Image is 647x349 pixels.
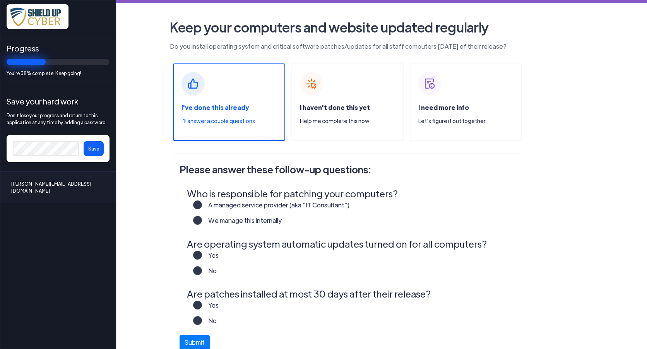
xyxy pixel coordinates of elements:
[7,43,110,54] span: Progress
[167,42,596,51] p: Do you install operating system and critical software patches/updates for all staff computers [DA...
[187,287,511,301] legend: Are patches installed at most 30 days after their release?
[7,96,110,107] span: Save your hard work
[180,160,515,179] h3: Please answer these follow-up questions:
[84,141,104,156] button: Save
[7,70,110,77] span: You're 38% complete. Keep going!
[300,72,323,95] img: shield-up-not-done.svg
[7,4,68,29] img: x7pemu0IxLxkcbZJZdzx2HwkaHwO9aaLS0XkQIJL.png
[418,117,521,125] p: Let's figure it out together.
[418,103,469,111] span: I need more info
[202,251,219,266] label: Yes
[11,181,105,193] span: [PERSON_NAME][EMAIL_ADDRESS][DOMAIN_NAME]
[187,237,511,251] legend: Are operating system automatic updates turned on for all computers?
[7,112,110,126] span: Don't lose your progress and return to this application at any time by adding a password.
[300,117,403,125] p: Help me complete this now.
[202,266,217,282] label: No
[202,216,282,231] label: We manage this internally
[181,117,284,125] p: I'll answer a couple questions.
[187,186,511,200] legend: Who is responsible for patching your computers?
[181,103,249,111] span: I've done this already
[202,316,217,332] label: No
[167,15,596,39] h2: Keep your computers and website updated regularly
[202,301,219,316] label: Yes
[300,103,370,111] span: I haven't done this yet
[202,200,350,216] label: A managed service provider (aka “IT Consultant”)
[181,72,205,95] img: shield-up-already-done.svg
[418,72,442,95] img: shield-up-cannot-complete.svg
